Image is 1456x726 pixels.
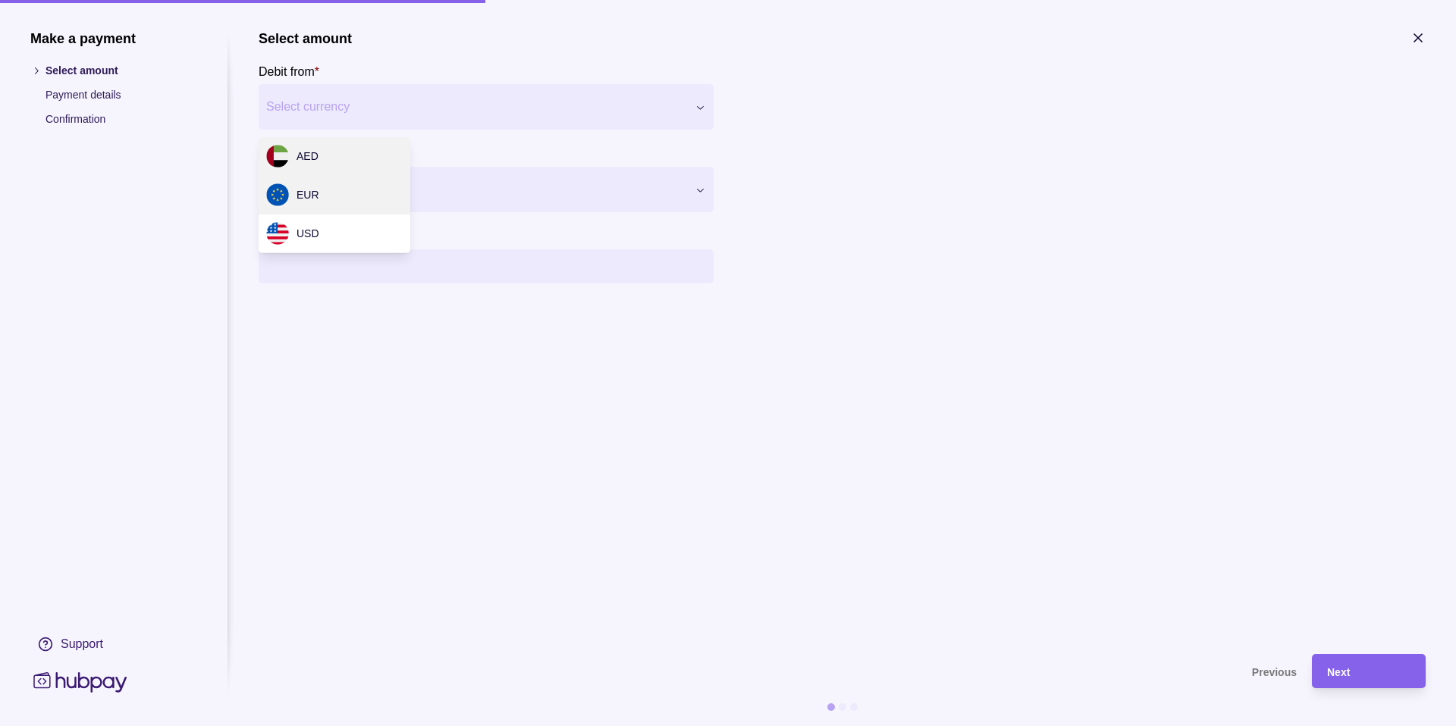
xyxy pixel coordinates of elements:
[297,150,318,162] span: AED
[297,189,319,201] span: EUR
[266,183,289,206] img: eu
[266,222,289,245] img: us
[266,145,289,167] img: ae
[297,227,319,239] span: USD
